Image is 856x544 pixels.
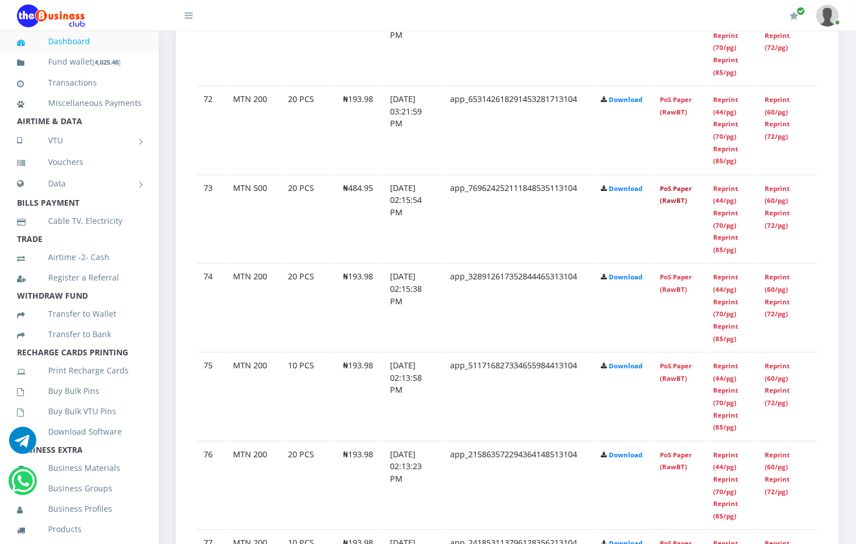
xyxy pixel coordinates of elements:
[765,386,790,407] a: Reprint (72/pg)
[17,496,142,522] a: Business Profiles
[17,321,142,347] a: Transfer to Bank
[444,352,594,440] td: app_511716827334655984413104
[714,184,739,205] a: Reprint (44/pg)
[383,352,442,440] td: [DATE] 02:13:58 PM
[197,263,225,351] td: 74
[714,362,739,382] a: Reprint (44/pg)
[281,86,335,173] td: 20 PCS
[336,263,383,351] td: ₦193.98
[281,175,335,262] td: 20 PCS
[765,184,790,205] a: Reprint (60/pg)
[17,301,142,327] a: Transfer to Wallet
[660,184,692,205] a: PoS Paper (RawBT)
[9,435,36,454] a: Chat for support
[714,233,739,254] a: Reprint (85/pg)
[714,411,739,432] a: Reprint (85/pg)
[383,86,442,173] td: [DATE] 03:21:59 PM
[714,209,739,229] a: Reprint (70/pg)
[92,58,121,66] small: [ ]
[765,475,790,496] a: Reprint (72/pg)
[609,450,643,459] a: Download
[609,184,643,193] a: Download
[17,126,142,155] a: VTU
[11,476,35,495] a: Chat for support
[383,263,442,351] td: [DATE] 02:15:38 PM
[226,441,280,529] td: MTN 200
[660,362,692,382] a: PoS Paper (RawBT)
[714,273,739,294] a: Reprint (44/pg)
[714,120,739,141] a: Reprint (70/pg)
[336,441,383,529] td: ₦193.98
[714,475,739,496] a: Reprint (70/pg)
[444,175,594,262] td: app_769624252111848535113104
[444,263,594,351] td: app_328912617352844465313104
[765,273,790,294] a: Reprint (60/pg)
[17,70,142,96] a: Transactions
[95,58,118,66] b: 4,025.48
[816,5,839,27] img: User
[17,90,142,116] a: Miscellaneous Payments
[609,273,643,281] a: Download
[336,352,383,440] td: ₦193.98
[796,7,805,15] span: Renew/Upgrade Subscription
[765,120,790,141] a: Reprint (72/pg)
[609,95,643,104] a: Download
[17,28,142,54] a: Dashboard
[714,499,739,520] a: Reprint (85/pg)
[765,209,790,229] a: Reprint (72/pg)
[17,244,142,270] a: Airtime -2- Cash
[17,149,142,175] a: Vouchers
[765,450,790,471] a: Reprint (60/pg)
[765,95,790,116] a: Reprint (60/pg)
[197,86,225,173] td: 72
[197,352,225,440] td: 75
[444,86,594,173] td: app_653142618291453281713104
[714,56,739,76] a: Reprint (85/pg)
[609,362,643,370] a: Download
[17,455,142,481] a: Business Materials
[444,441,594,529] td: app_215863572294364148513104
[281,352,335,440] td: 10 PCS
[226,352,280,440] td: MTN 200
[17,475,142,501] a: Business Groups
[660,95,692,116] a: PoS Paper (RawBT)
[17,5,85,27] img: Logo
[17,265,142,291] a: Register a Referral
[765,297,790,318] a: Reprint (72/pg)
[17,49,142,75] a: Fund wallet[4,025.48]
[17,358,142,384] a: Print Recharge Cards
[226,86,280,173] td: MTN 200
[383,441,442,529] td: [DATE] 02:13:23 PM
[714,95,739,116] a: Reprint (44/pg)
[336,175,383,262] td: ₦484.95
[281,263,335,351] td: 20 PCS
[197,175,225,262] td: 73
[714,144,739,165] a: Reprint (85/pg)
[17,419,142,445] a: Download Software
[17,398,142,424] a: Buy Bulk VTU Pins
[281,441,335,529] td: 20 PCS
[660,450,692,471] a: PoS Paper (RawBT)
[226,263,280,351] td: MTN 200
[714,450,739,471] a: Reprint (44/pg)
[197,441,225,529] td: 76
[765,362,790,382] a: Reprint (60/pg)
[383,175,442,262] td: [DATE] 02:15:54 PM
[714,297,739,318] a: Reprint (70/pg)
[714,386,739,407] a: Reprint (70/pg)
[336,86,383,173] td: ₦193.98
[17,516,142,542] a: Products
[17,169,142,198] a: Data
[226,175,280,262] td: MTN 500
[17,208,142,234] a: Cable TV, Electricity
[790,11,798,20] i: Renew/Upgrade Subscription
[714,322,739,343] a: Reprint (85/pg)
[17,378,142,404] a: Buy Bulk Pins
[660,273,692,294] a: PoS Paper (RawBT)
